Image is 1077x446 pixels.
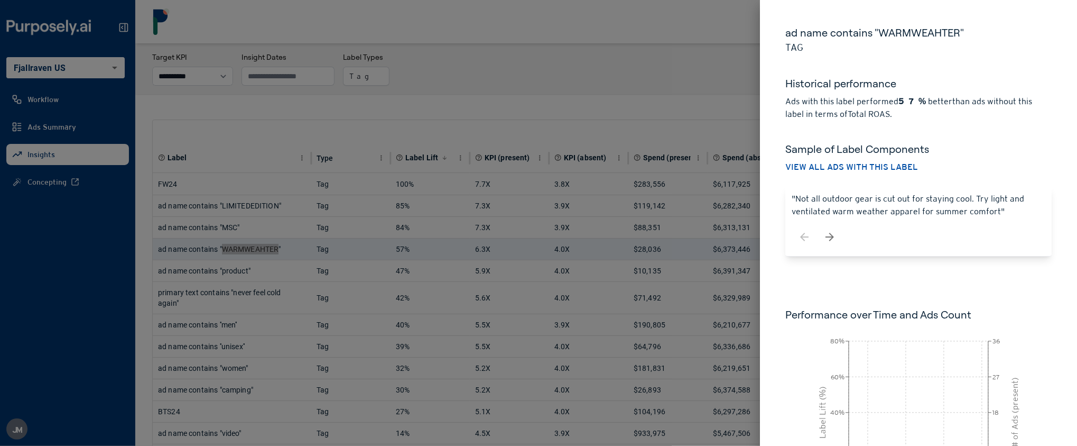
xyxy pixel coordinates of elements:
tspan: 18 [992,409,999,416]
p: Ads with this label performed better than ads without this label in terms of Total ROAS . [785,95,1052,121]
strong: 57% [898,96,926,106]
tspan: Label Lift (%) [818,386,828,439]
h5: ad name contains "WARMWEAHTER" [785,25,1052,40]
p: "Not all outdoor gear is cut out for staying cool. Try light and ventilated warm weather apparel ... [792,193,1045,218]
p: Tag [785,40,1052,55]
h5: Historical performance [785,76,1052,95]
tspan: 80% [830,338,844,345]
button: View all ads with this label [785,161,918,174]
tspan: 40% [830,409,844,416]
tspan: 27 [992,374,1000,381]
h6: Performance over Time and Ads Count [785,307,1052,322]
tspan: 36 [992,338,1000,345]
tspan: 60% [831,374,844,381]
h5: Sample of Label Components [785,142,1052,157]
